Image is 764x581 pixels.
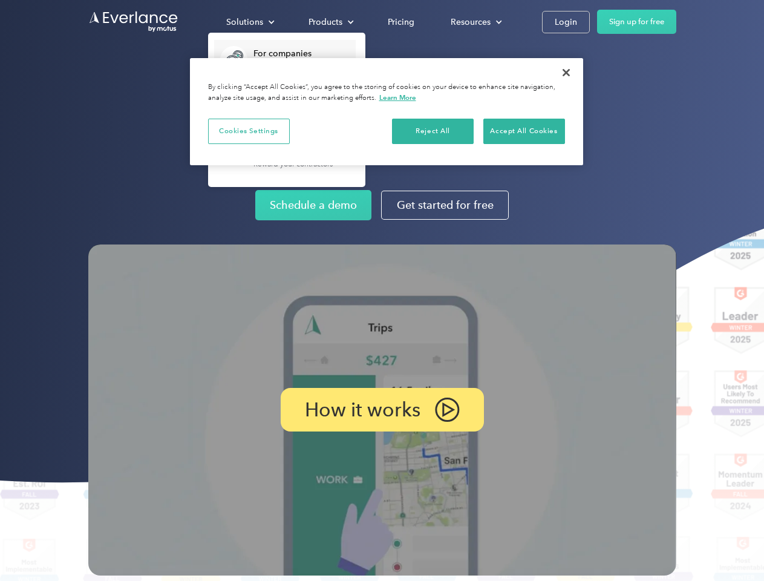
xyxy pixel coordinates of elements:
[190,58,583,165] div: Privacy
[381,191,509,220] a: Get started for free
[542,11,590,33] a: Login
[309,15,342,30] div: Products
[214,40,356,79] a: For companiesEasy vehicle reimbursements
[89,72,150,97] input: Submit
[253,48,350,60] div: For companies
[439,11,512,33] div: Resources
[388,15,414,30] div: Pricing
[555,15,577,30] div: Login
[208,119,290,144] button: Cookies Settings
[305,402,420,417] p: How it works
[379,93,416,102] a: More information about your privacy, opens in a new tab
[208,82,565,103] div: By clicking “Accept All Cookies”, you agree to the storing of cookies on your device to enhance s...
[376,11,426,33] a: Pricing
[208,33,365,187] nav: Solutions
[296,11,364,33] div: Products
[597,10,676,34] a: Sign up for free
[214,11,284,33] div: Solutions
[226,15,263,30] div: Solutions
[190,58,583,165] div: Cookie banner
[255,190,371,220] a: Schedule a demo
[392,119,474,144] button: Reject All
[88,10,179,33] a: Go to homepage
[451,15,491,30] div: Resources
[483,119,565,144] button: Accept All Cookies
[553,59,580,86] button: Close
